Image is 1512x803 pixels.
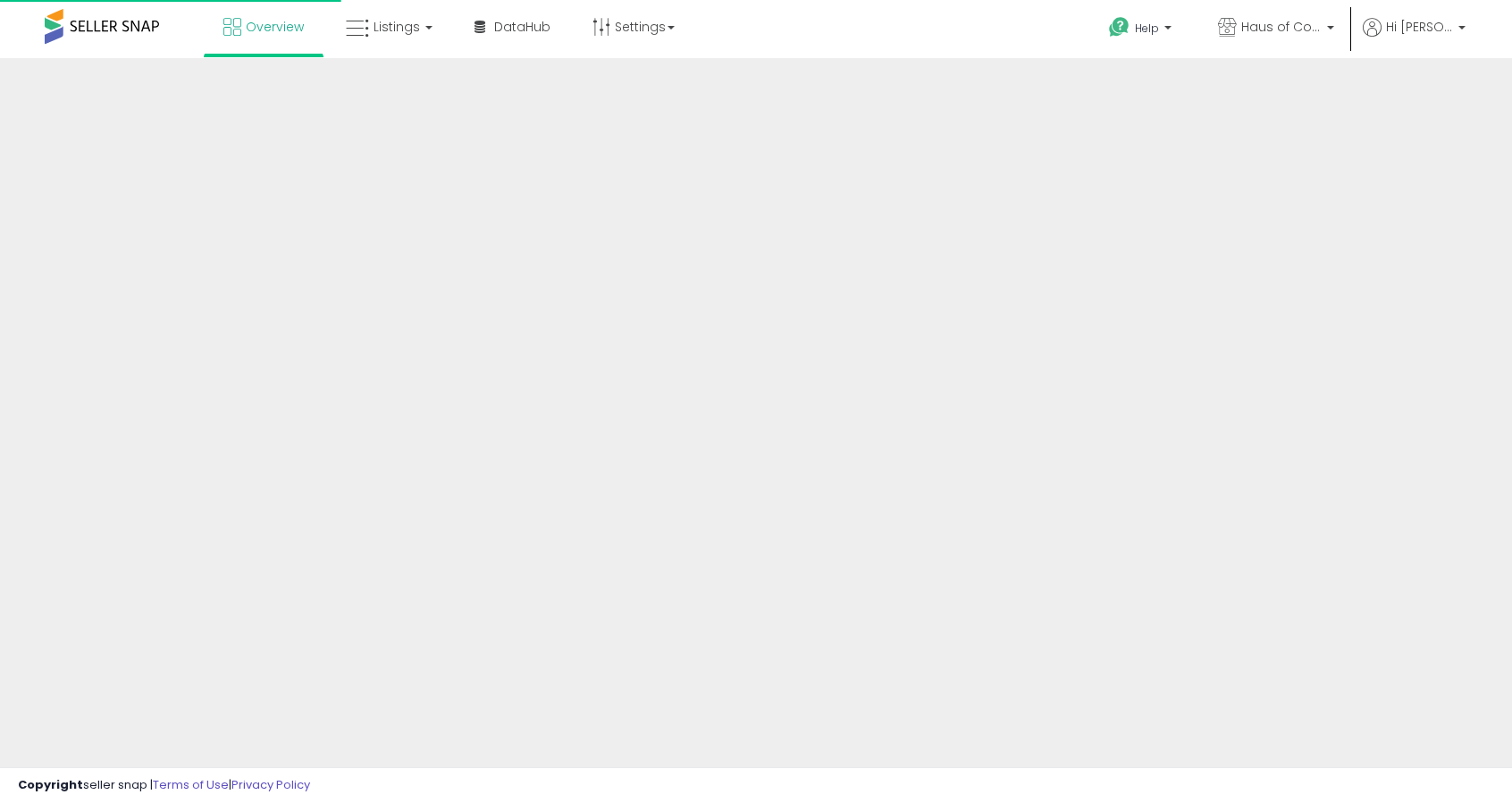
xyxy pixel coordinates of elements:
strong: Copyright [18,776,83,793]
span: DataHub [494,18,550,36]
span: Help [1135,21,1159,36]
div: seller snap | | [18,777,310,794]
span: Listings [374,18,420,36]
a: Hi [PERSON_NAME] [1363,18,1466,58]
a: Terms of Use [153,776,229,793]
span: Overview [246,18,304,36]
i: Get Help [1108,16,1130,38]
a: Help [1095,3,1189,58]
a: Privacy Policy [231,776,310,793]
span: Hi [PERSON_NAME] [1386,18,1453,36]
span: Haus of Commerce [1241,18,1322,36]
